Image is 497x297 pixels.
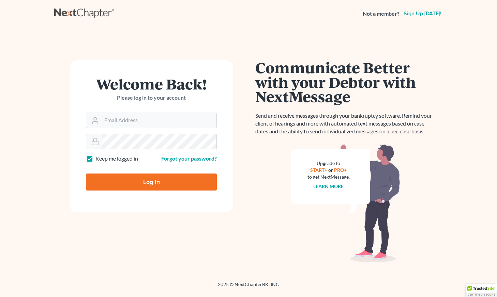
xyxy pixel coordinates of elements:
[255,60,436,104] h1: Communicate Better with your Debtor with NextMessage
[402,11,443,16] a: Sign up [DATE]!
[255,112,436,135] p: Send and receive messages through your bankruptcy software. Remind your client of hearings and mo...
[307,160,350,167] div: Upgrade to
[86,94,217,102] p: Please log in to your account
[329,167,333,173] span: or
[291,144,400,263] img: nextmessage_bg-59042aed3d76b12b5cd301f8e5b87938c9018125f34e5fa2b7a6b67550977c72.svg
[311,167,328,173] a: START+
[466,284,497,297] div: TrustedSite Certified
[307,174,350,180] div: to get NextMessage.
[86,77,217,91] h1: Welcome Back!
[102,113,216,128] input: Email Address
[334,167,347,173] a: PRO+
[363,10,400,18] strong: Not a member?
[161,155,217,162] a: Forgot your password?
[95,155,138,163] label: Keep me logged in
[86,174,217,191] input: Log In
[314,183,344,189] a: Learn more
[54,281,443,293] div: 2025 © NextChapterBK, INC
